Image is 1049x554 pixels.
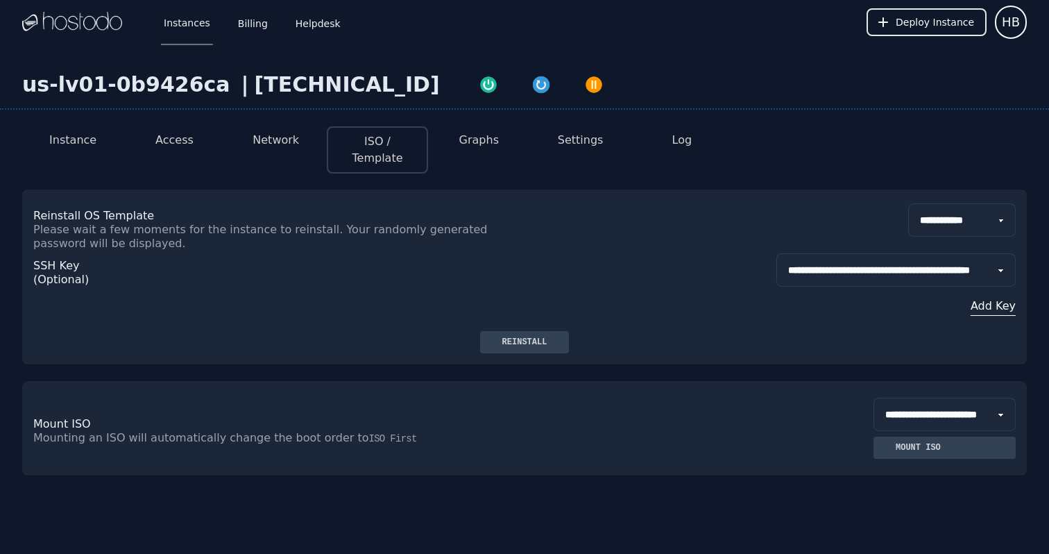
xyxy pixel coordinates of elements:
[885,442,952,453] div: Mount ISO
[49,132,96,149] button: Instance
[33,223,524,251] p: Please wait a few moments for the instance to reinstall. Your randomly generated password will be...
[558,132,604,149] button: Settings
[479,75,498,94] img: Power On
[459,132,499,149] button: Graphs
[33,431,524,445] p: Mounting an ISO will automatically change the boot order to
[584,75,604,94] img: Power Off
[462,72,515,94] button: Power On
[531,75,551,94] img: Restart
[253,132,299,149] button: Network
[1002,12,1020,32] span: HB
[480,331,570,353] button: Reinstall
[491,337,558,348] div: Reinstall
[515,72,568,94] button: Restart
[22,12,122,33] img: Logo
[22,72,236,97] div: us-lv01-0b9426ca
[33,209,524,223] p: Reinstall OS Template
[339,133,416,167] button: ISO / Template
[672,132,692,149] button: Log
[33,417,524,431] p: Mount ISO
[896,15,974,29] span: Deploy Instance
[155,132,194,149] button: Access
[255,72,440,97] div: [TECHNICAL_ID]
[873,437,1016,459] button: Mount ISO
[867,8,987,36] button: Deploy Instance
[33,259,86,287] p: SSH Key (Optional)
[995,6,1027,39] button: User menu
[776,298,1016,314] button: Add Key
[236,72,255,97] div: |
[568,72,620,94] button: Power Off
[368,433,416,444] span: ISO First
